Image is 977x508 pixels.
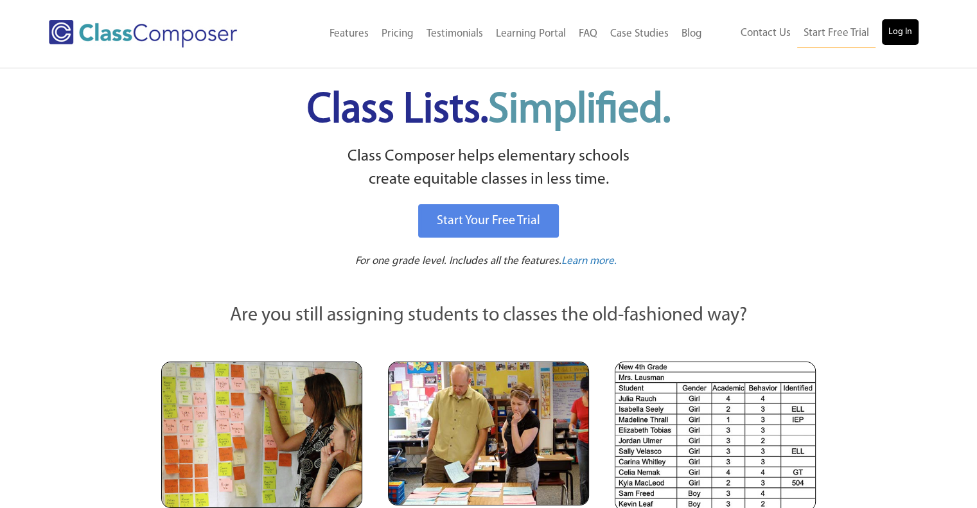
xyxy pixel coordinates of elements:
[355,256,561,267] span: For one grade level. Includes all the features.
[437,215,540,227] span: Start Your Free Trial
[797,19,876,48] a: Start Free Trial
[709,19,919,48] nav: Header Menu
[388,362,589,505] img: Blue and Pink Paper Cards
[161,302,816,330] p: Are you still assigning students to classes the old-fashioned way?
[572,20,604,48] a: FAQ
[323,20,375,48] a: Features
[561,254,617,270] a: Learn more.
[675,20,709,48] a: Blog
[488,90,671,132] span: Simplified.
[375,20,420,48] a: Pricing
[159,145,818,192] p: Class Composer helps elementary schools create equitable classes in less time.
[420,20,489,48] a: Testimonials
[489,20,572,48] a: Learning Portal
[278,20,708,48] nav: Header Menu
[161,362,362,508] img: Teachers Looking at Sticky Notes
[561,256,617,267] span: Learn more.
[604,20,675,48] a: Case Studies
[418,204,559,238] a: Start Your Free Trial
[49,20,237,48] img: Class Composer
[734,19,797,48] a: Contact Us
[307,90,671,132] span: Class Lists.
[882,19,919,45] a: Log In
